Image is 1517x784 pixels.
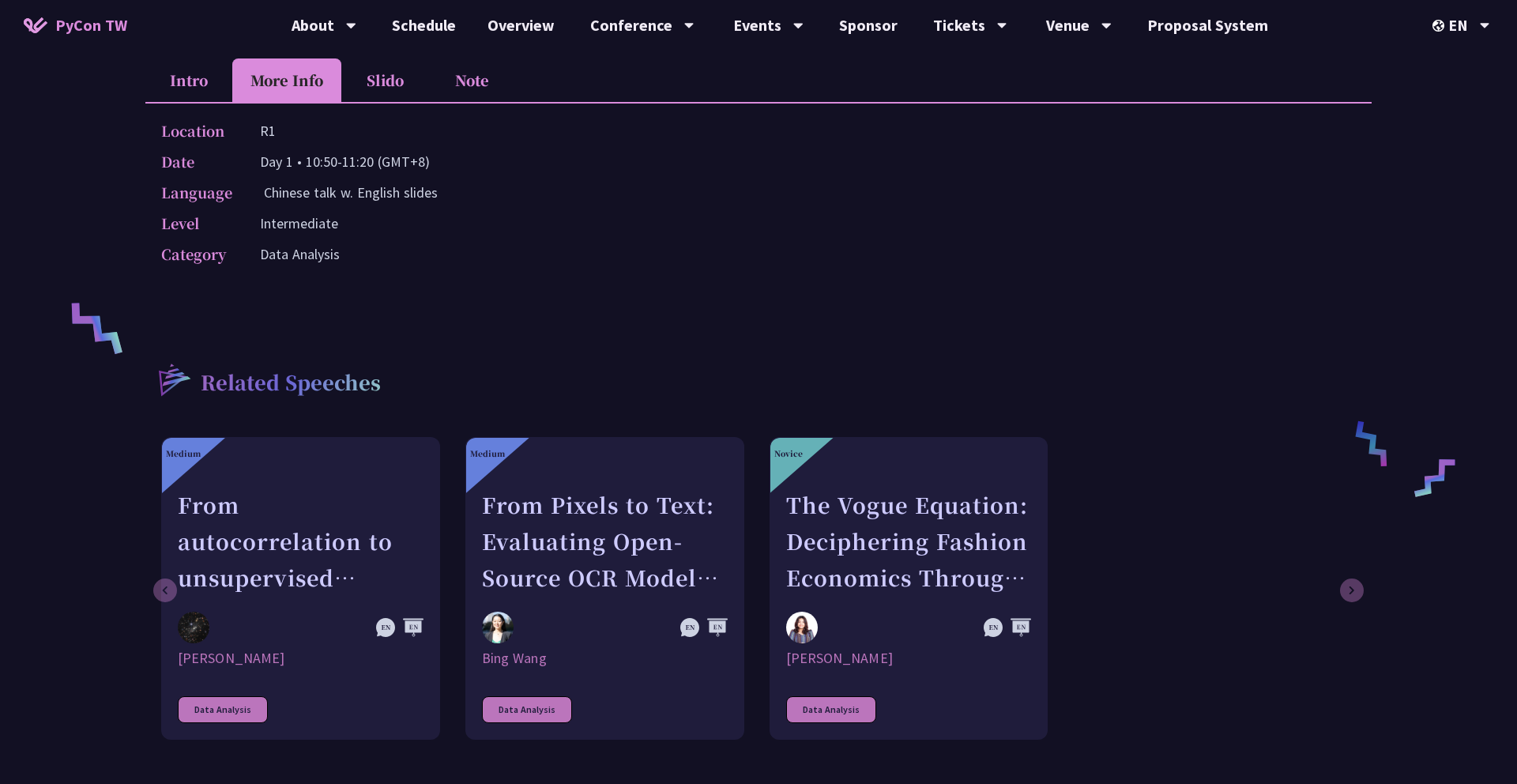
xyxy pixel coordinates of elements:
p: R1 [260,119,276,142]
p: Date [161,150,228,173]
div: Data Analysis [786,696,876,723]
div: Medium [470,447,505,459]
p: Language [161,181,232,204]
span: PyCon TW [55,13,127,37]
div: From autocorrelation to unsupervised learning; searching for aperiodic tilings (quasicrystals) in... [178,487,423,596]
div: From Pixels to Text: Evaluating Open-Source OCR Models on Japanese Medical Documents [482,487,728,596]
li: Slido [341,58,428,102]
div: Bing Wang [482,649,728,668]
div: The Vogue Equation: Deciphering Fashion Economics Through Python [786,487,1032,596]
p: Category [161,243,228,266]
div: Data Analysis [178,696,268,723]
p: Location [161,119,228,142]
img: Home icon of PyCon TW 2025 [24,17,47,33]
li: Note [428,58,515,102]
img: Chantal Pino [786,612,818,643]
p: Data Analysis [260,243,340,266]
a: Medium From Pixels to Text: Evaluating Open-Source OCR Models on Japanese Medical Documents Bing ... [465,437,744,740]
div: Medium [166,447,201,459]
li: Intro [145,58,232,102]
p: Intermediate [260,212,338,235]
div: [PERSON_NAME] [178,649,423,668]
img: Locale Icon [1432,20,1448,32]
a: Novice The Vogue Equation: Deciphering Fashion Economics Through Python Chantal Pino [PERSON_NAME... [770,437,1048,740]
li: More Info [232,58,341,102]
div: [PERSON_NAME] [786,649,1032,668]
a: Medium From autocorrelation to unsupervised learning; searching for aperiodic tilings (quasicryst... [161,437,440,740]
div: Novice [774,447,803,459]
img: David Mikolas [178,612,209,644]
p: Chinese talk w. English slides [264,181,438,204]
p: Related Speeches [201,368,381,400]
a: PyCon TW [8,6,143,45]
p: Level [161,212,228,235]
p: Day 1 • 10:50-11:20 (GMT+8) [260,150,430,173]
img: r3.8d01567.svg [135,341,212,417]
img: Bing Wang [482,612,514,643]
div: Data Analysis [482,696,572,723]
